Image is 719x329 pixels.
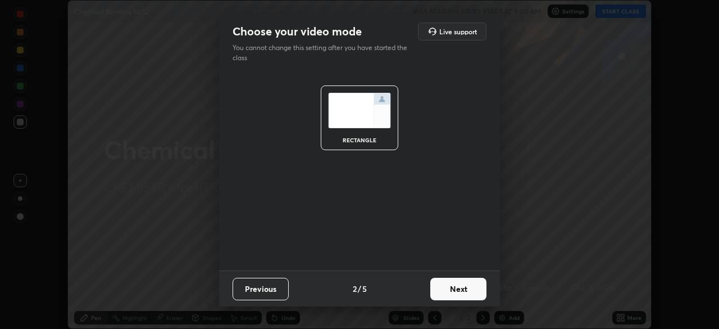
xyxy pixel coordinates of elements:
[439,28,477,35] h5: Live support
[353,283,357,295] h4: 2
[358,283,361,295] h4: /
[362,283,367,295] h4: 5
[233,24,362,39] h2: Choose your video mode
[337,137,382,143] div: rectangle
[233,278,289,300] button: Previous
[430,278,486,300] button: Next
[233,43,415,63] p: You cannot change this setting after you have started the class
[328,93,391,128] img: normalScreenIcon.ae25ed63.svg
